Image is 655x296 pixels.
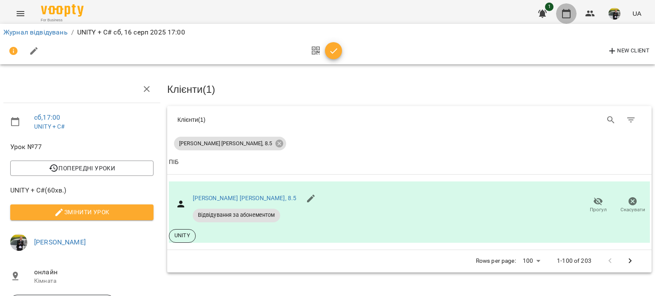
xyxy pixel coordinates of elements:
[519,255,543,267] div: 100
[193,195,297,201] a: [PERSON_NAME] [PERSON_NAME], 8.5
[3,28,68,36] a: Журнал відвідувань
[41,17,84,23] span: For Business
[581,193,615,217] button: Прогул
[601,110,621,130] button: Search
[174,140,277,147] span: [PERSON_NAME] [PERSON_NAME], 8.5
[169,157,179,167] div: ПІБ
[632,9,641,18] span: UA
[193,211,280,219] span: Відвідування за абонементом
[605,44,652,58] button: New Client
[10,234,27,251] img: a92d573242819302f0c564e2a9a4b79e.jpg
[10,3,31,24] button: Menu
[167,106,652,133] div: Table Toolbar
[34,277,154,285] p: Кімната
[169,157,179,167] div: Sort
[169,157,650,167] span: ПІБ
[10,185,154,195] span: UNITY + C# ( 60 хв. )
[34,267,154,277] span: онлайн
[620,206,645,213] span: Скасувати
[174,137,286,150] div: [PERSON_NAME] [PERSON_NAME], 8.5
[41,4,84,17] img: Voopty Logo
[169,232,195,239] span: UNITY
[620,251,641,271] button: Next Page
[557,257,591,265] p: 1-100 of 203
[77,27,185,37] p: UNITY + C# сб, 16 серп 2025 17:00
[167,84,652,95] h3: Клієнти ( 1 )
[17,207,147,217] span: Змінити урок
[615,193,650,217] button: Скасувати
[476,257,516,265] p: Rows per page:
[607,46,649,56] span: New Client
[10,161,154,176] button: Попередні уроки
[621,110,641,130] button: Фільтр
[177,115,403,124] div: Клієнти ( 1 )
[629,6,645,21] button: UA
[10,142,154,152] span: Урок №77
[590,206,607,213] span: Прогул
[34,113,60,121] a: сб , 17:00
[34,238,86,246] a: [PERSON_NAME]
[71,27,74,37] li: /
[17,163,147,173] span: Попередні уроки
[34,123,64,130] a: UNITY + C#
[609,8,620,20] img: a92d573242819302f0c564e2a9a4b79e.jpg
[3,27,652,37] nav: breadcrumb
[545,3,554,11] span: 1
[10,204,154,220] button: Змінити урок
